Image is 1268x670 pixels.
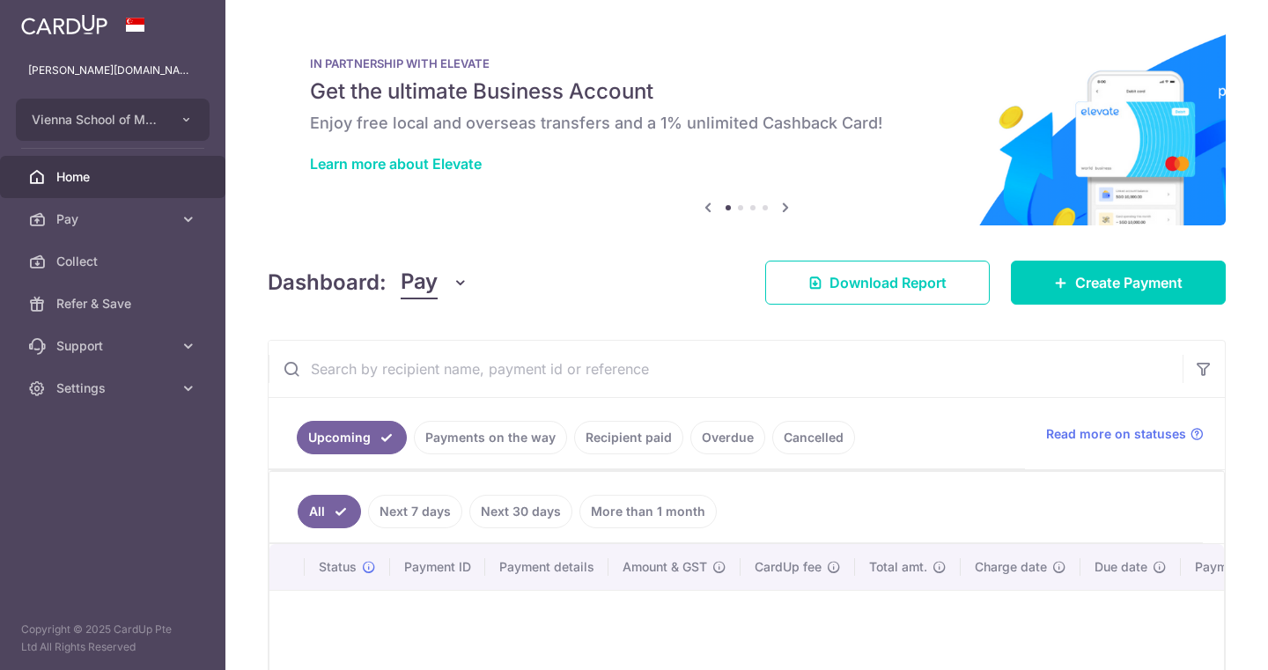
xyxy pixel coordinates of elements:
[579,495,717,528] a: More than 1 month
[310,77,1183,106] h5: Get the ultimate Business Account
[485,544,608,590] th: Payment details
[1075,272,1183,293] span: Create Payment
[690,421,765,454] a: Overdue
[310,155,482,173] a: Learn more about Elevate
[16,99,210,141] button: Vienna School of Music Pte Ltd
[56,295,173,313] span: Refer & Save
[869,558,927,576] span: Total amt.
[56,253,173,270] span: Collect
[1011,261,1226,305] a: Create Payment
[623,558,707,576] span: Amount & GST
[390,544,485,590] th: Payment ID
[21,14,107,35] img: CardUp
[755,558,822,576] span: CardUp fee
[1046,425,1204,443] a: Read more on statuses
[268,267,387,298] h4: Dashboard:
[469,495,572,528] a: Next 30 days
[56,379,173,397] span: Settings
[28,62,197,79] p: [PERSON_NAME][DOMAIN_NAME][EMAIL_ADDRESS][DOMAIN_NAME]
[772,421,855,454] a: Cancelled
[414,421,567,454] a: Payments on the way
[32,111,162,129] span: Vienna School of Music Pte Ltd
[765,261,990,305] a: Download Report
[368,495,462,528] a: Next 7 days
[298,495,361,528] a: All
[56,168,173,186] span: Home
[297,421,407,454] a: Upcoming
[268,28,1226,225] img: Renovation banner
[574,421,683,454] a: Recipient paid
[56,337,173,355] span: Support
[1095,558,1147,576] span: Due date
[56,210,173,228] span: Pay
[310,56,1183,70] p: IN PARTNERSHIP WITH ELEVATE
[401,266,468,299] button: Pay
[829,272,947,293] span: Download Report
[319,558,357,576] span: Status
[975,558,1047,576] span: Charge date
[401,266,438,299] span: Pay
[1046,425,1186,443] span: Read more on statuses
[310,113,1183,134] h6: Enjoy free local and overseas transfers and a 1% unlimited Cashback Card!
[269,341,1183,397] input: Search by recipient name, payment id or reference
